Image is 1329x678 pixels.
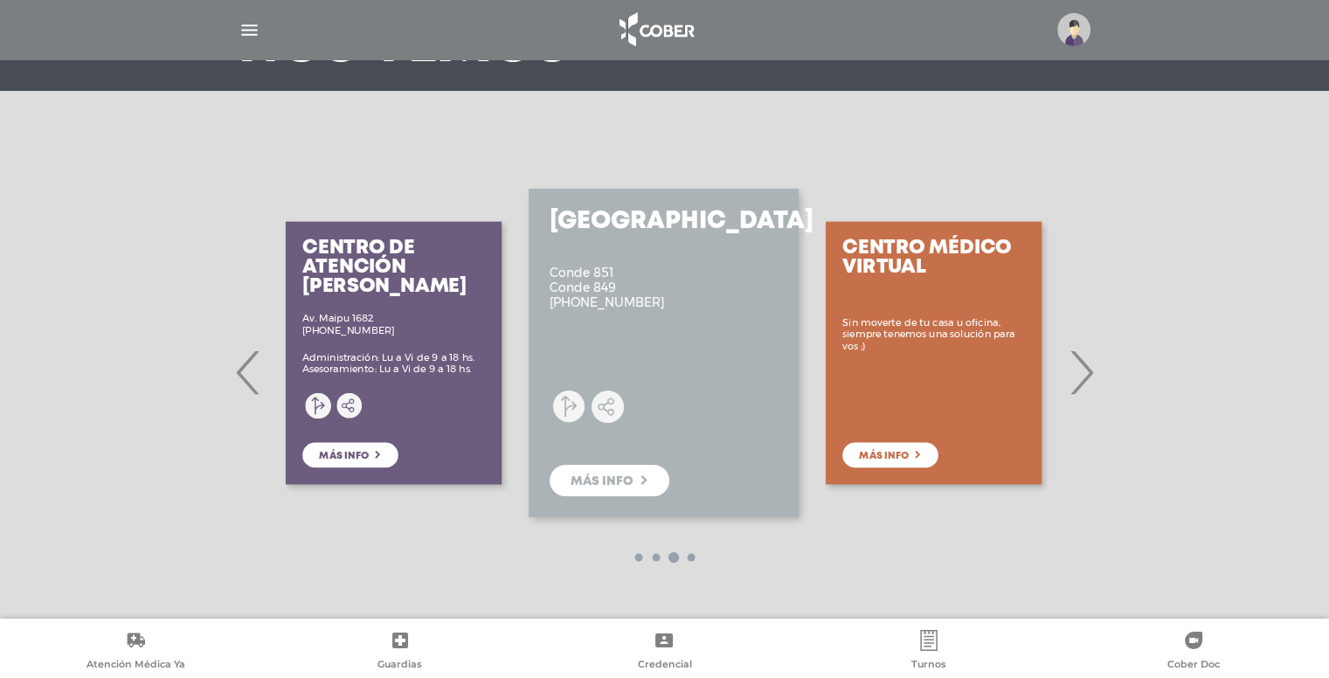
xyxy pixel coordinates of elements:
img: profile-placeholder.svg [1057,13,1090,46]
a: Más info [550,465,669,496]
span: Cober Doc [1167,658,1220,674]
span: Más info [571,475,633,488]
img: Cober_menu-lines-white.svg [239,19,260,41]
span: Previous [232,325,266,419]
span: Turnos [911,658,946,674]
span: Atención Médica Ya [87,658,185,674]
h3: Nos vemos [239,24,570,70]
span: Credencial [637,658,691,674]
a: Guardias [268,630,533,675]
a: Cober Doc [1061,630,1326,675]
img: logo_cober_home-white.png [610,9,702,51]
a: Credencial [532,630,797,675]
a: Atención Médica Ya [3,630,268,675]
span: Guardias [377,658,422,674]
span: Next [1064,325,1098,419]
a: Turnos [797,630,1062,675]
p: Conde 851 Conde 849 [PHONE_NUMBER] [550,266,664,309]
h3: [GEOGRAPHIC_DATA] [550,210,813,234]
